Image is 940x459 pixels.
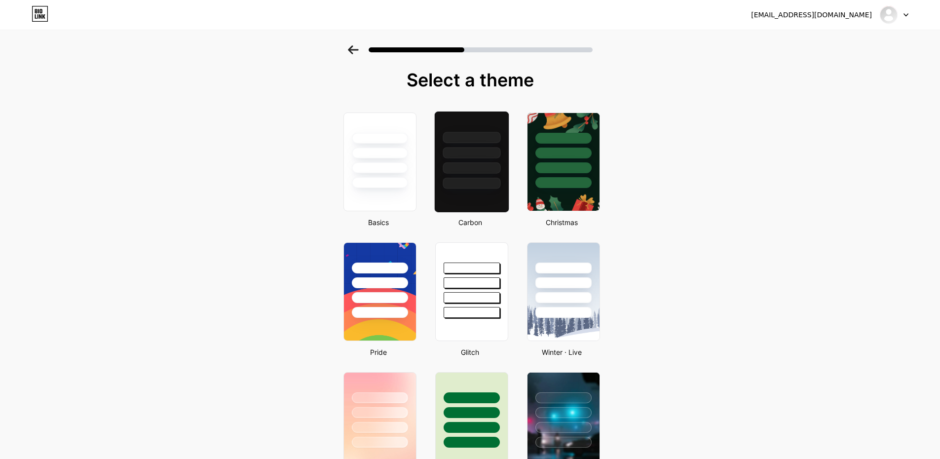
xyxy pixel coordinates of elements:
div: Basics [340,217,416,228]
div: Select a theme [339,70,601,90]
div: [EMAIL_ADDRESS][DOMAIN_NAME] [751,10,872,20]
div: Carbon [432,217,508,228]
div: Winter · Live [524,347,600,357]
div: Pride [340,347,416,357]
div: Christmas [524,217,600,228]
div: Glitch [432,347,508,357]
img: alen sagor [879,5,898,24]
